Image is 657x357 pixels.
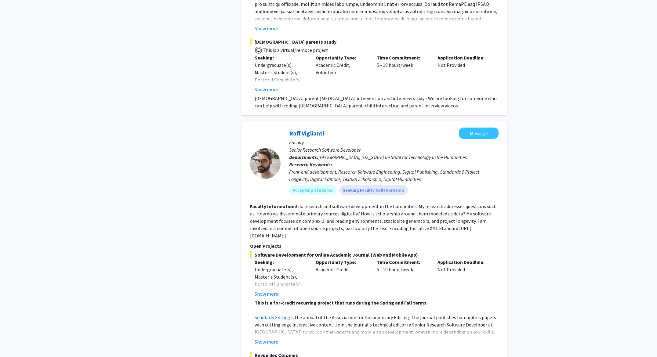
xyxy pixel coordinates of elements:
[316,258,368,266] p: Opportunity Type:
[437,258,489,266] p: Application Deadline:
[262,47,328,53] span: This is a virtual/remote project
[255,258,307,266] p: Seeking:
[255,86,278,93] button: Show more
[433,54,494,93] div: Not Provided
[250,38,499,45] span: [DEMOGRAPHIC_DATA] parents study
[372,258,433,297] div: 5 - 10 hours/week
[311,54,372,93] div: Academic Credit, Volunteer
[255,25,278,32] button: Show more
[339,185,408,195] mat-chip: Seeking Faculty Collaborators
[250,203,296,209] b: Faculty Information:
[250,203,496,239] fg-read-more: I do research and software development in the humanities. My research addresses questions such as...
[289,168,499,183] div: Front-end development, Research Software Engineering, Digital Publishing, Standards & Project Lon...
[433,258,494,297] div: Not Provided
[5,330,26,352] iframe: Chat
[255,95,499,109] p: [DEMOGRAPHIC_DATA] parent [MEDICAL_DATA] intervention and interview study - We are looking for so...
[289,185,337,195] mat-chip: Accepting Students
[289,139,499,146] p: Faculty
[255,61,307,98] div: Undergraduate(s), Master's Student(s), Doctoral Candidate(s) (PhD, MD, DMD, PharmD, etc.)
[437,54,489,61] p: Application Deadline:
[289,146,499,153] p: Senior Research Software Developer
[255,266,307,302] div: Undergraduate(s), Master's Student(s), Doctoral Candidate(s) (PhD, MD, DMD, PharmD, etc.)
[459,128,499,139] button: Message Raff Viglianti
[255,338,278,345] button: Show more
[316,54,368,61] p: Opportunity Type:
[289,129,324,137] a: Raff Viglianti
[255,314,290,320] a: Scholarly Editing
[289,154,318,160] b: Departments:
[255,300,428,306] strong: This is a for-credit recurring project that runs during the Spring and Fall terms.
[255,54,307,61] p: Seeking:
[250,251,499,258] span: Software Development for Online Academic Journal (Web and Mobile App)
[318,154,467,160] span: [GEOGRAPHIC_DATA], [US_STATE] Institute for Technology in the Humanities
[311,258,372,297] div: Academic Credit
[250,242,499,250] p: Open Projects
[289,161,332,168] b: Research Keywords:
[372,54,433,93] div: 5 - 10 hours/week
[377,258,429,266] p: Time Commitment:
[255,290,278,297] button: Show more
[377,54,429,61] p: Time Commitment:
